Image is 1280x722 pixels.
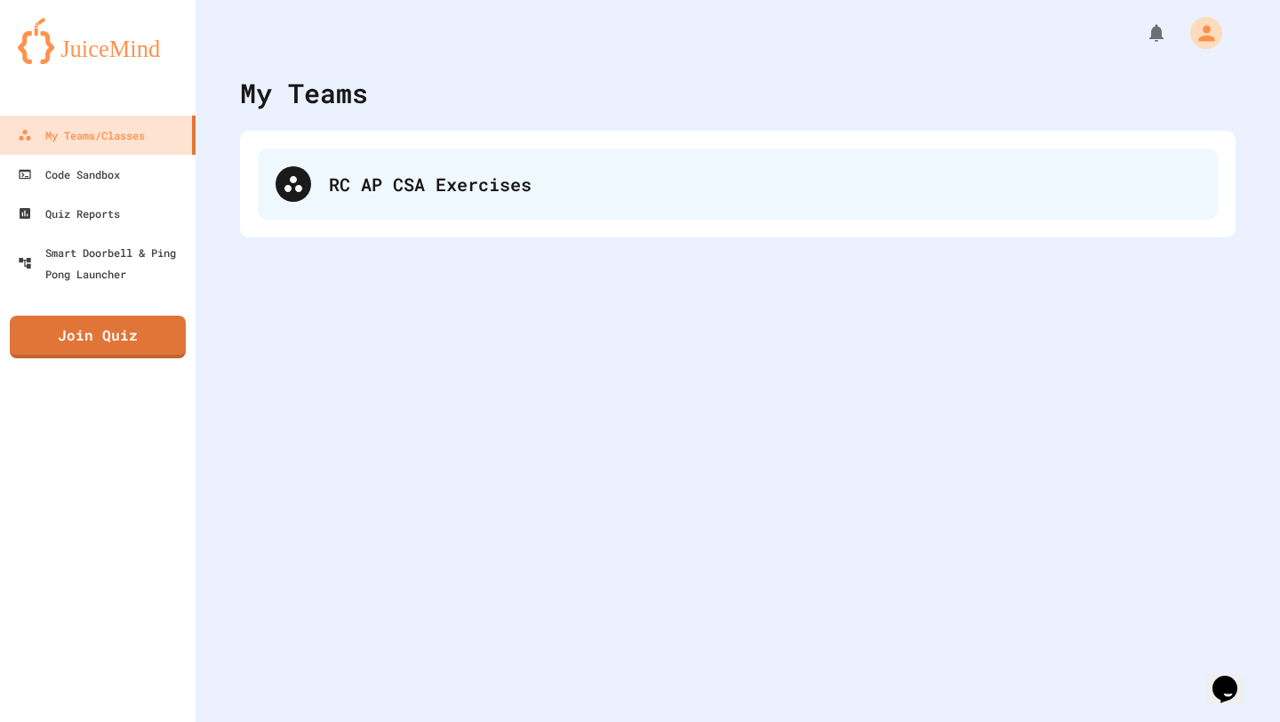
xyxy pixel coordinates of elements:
[258,148,1218,220] div: RC AP CSA Exercises
[1172,12,1227,53] div: My Account
[240,73,368,113] div: My Teams
[18,242,188,285] div: Smart Doorbell & Ping Pong Launcher
[18,164,120,185] div: Code Sandbox
[1205,651,1262,704] iframe: chat widget
[18,18,178,64] img: logo-orange.svg
[10,316,186,358] a: Join Quiz
[1113,18,1172,48] div: My Notifications
[18,124,145,146] div: My Teams/Classes
[18,203,120,224] div: Quiz Reports
[329,171,1200,197] div: RC AP CSA Exercises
